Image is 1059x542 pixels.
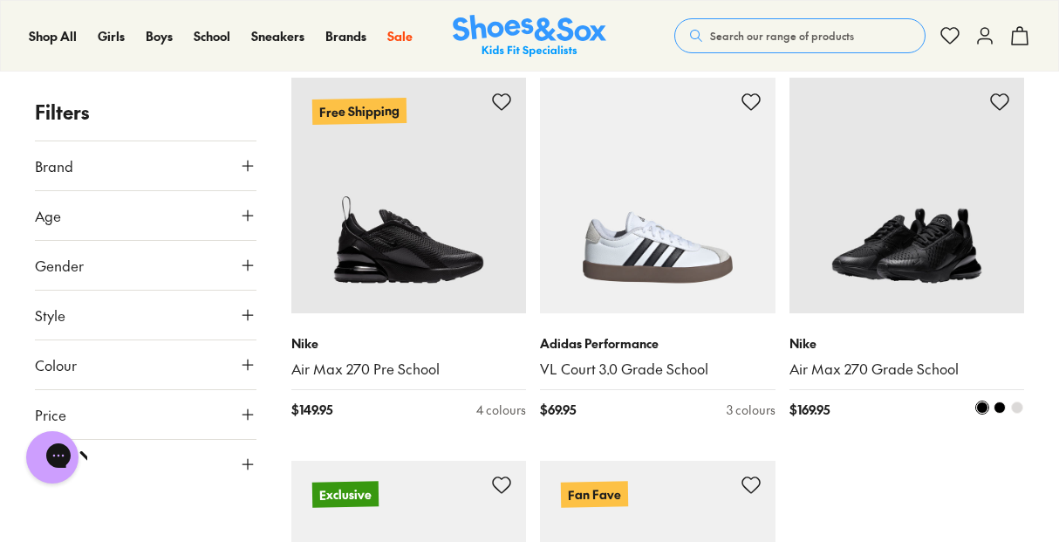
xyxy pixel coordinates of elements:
[311,481,378,507] p: Exclusive
[35,155,73,176] span: Brand
[35,141,256,190] button: Brand
[35,305,65,326] span: Style
[540,334,775,353] p: Adidas Performance
[29,27,77,45] a: Shop All
[35,390,256,439] button: Price
[540,360,775,379] a: VL Court 3.0 Grade School
[291,78,527,313] a: Free Shipping
[35,255,84,276] span: Gender
[146,27,173,45] a: Boys
[727,401,775,419] div: 3 colours
[35,241,256,290] button: Gender
[789,334,1025,353] p: Nike
[291,334,527,353] p: Nike
[194,27,230,45] a: School
[35,404,66,425] span: Price
[325,27,366,45] a: Brands
[476,401,526,419] div: 4 colours
[387,27,413,45] span: Sale
[291,401,332,419] span: $ 149.95
[291,360,527,379] a: Air Max 270 Pre School
[35,440,256,489] button: Size
[35,340,256,389] button: Colour
[35,205,61,226] span: Age
[325,27,366,45] span: Brands
[194,27,230,45] span: School
[561,481,628,507] p: Fan Fave
[35,191,256,240] button: Age
[789,360,1025,379] a: Air Max 270 Grade School
[789,401,830,419] span: $ 169.95
[98,27,125,45] a: Girls
[35,291,256,340] button: Style
[540,401,576,419] span: $ 69.95
[311,98,406,125] p: Free Shipping
[29,27,77,45] span: Shop All
[251,27,304,45] a: Sneakers
[387,27,413,45] a: Sale
[251,27,304,45] span: Sneakers
[453,15,606,58] img: SNS_Logo_Responsive.svg
[453,15,606,58] a: Shoes & Sox
[35,98,256,127] p: Filters
[17,425,87,490] iframe: Gorgias live chat messenger
[146,27,173,45] span: Boys
[98,27,125,45] span: Girls
[710,28,854,44] span: Search our range of products
[35,354,77,375] span: Colour
[674,18,926,53] button: Search our range of products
